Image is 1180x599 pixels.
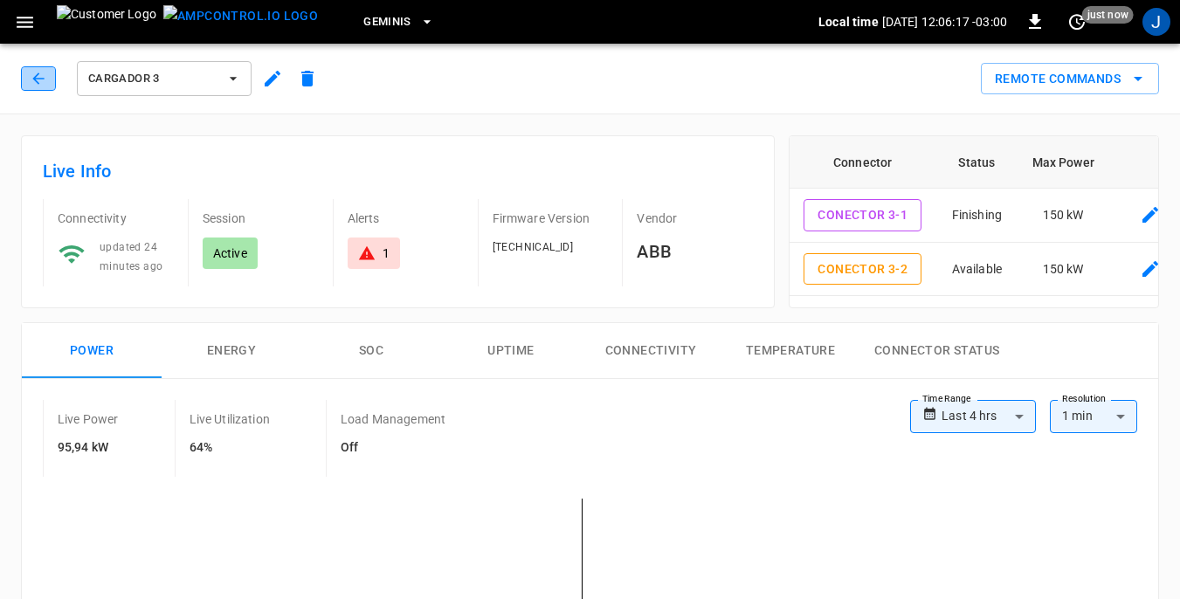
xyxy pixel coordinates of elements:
[163,5,318,27] img: ampcontrol.io logo
[441,323,581,379] button: Uptime
[58,410,119,428] p: Live Power
[721,323,860,379] button: Temperature
[818,13,879,31] p: Local time
[1082,6,1134,24] span: just now
[77,61,252,96] button: Cargador 3
[1018,136,1108,189] th: Max Power
[213,244,247,262] p: Active
[935,296,1018,350] td: Preparing
[1062,392,1106,406] label: Resolution
[637,238,753,265] h6: ABB
[935,189,1018,243] td: Finishing
[981,63,1159,95] button: Remote Commands
[341,438,445,458] h6: Off
[190,410,270,428] p: Live Utilization
[301,323,441,379] button: SOC
[363,12,411,32] span: Geminis
[981,63,1159,95] div: remote commands options
[860,323,1013,379] button: Connector Status
[942,400,1036,433] div: Last 4 hrs
[100,241,162,272] span: updated 24 minutes ago
[383,244,390,262] div: 1
[348,210,464,227] p: Alerts
[1018,243,1108,297] td: 150 kW
[804,253,921,286] button: Conector 3-2
[637,210,753,227] p: Vendor
[203,210,319,227] p: Session
[1063,8,1091,36] button: set refresh interval
[1050,400,1137,433] div: 1 min
[190,438,270,458] h6: 64%
[493,241,574,253] span: [TECHNICAL_ID]
[341,410,445,428] p: Load Management
[57,5,156,38] img: Customer Logo
[162,323,301,379] button: Energy
[581,323,721,379] button: Connectivity
[22,323,162,379] button: Power
[922,392,971,406] label: Time Range
[935,243,1018,297] td: Available
[356,5,441,39] button: Geminis
[43,157,753,185] h6: Live Info
[804,199,921,231] button: Conector 3-1
[493,210,609,227] p: Firmware Version
[882,13,1007,31] p: [DATE] 12:06:17 -03:00
[88,69,217,89] span: Cargador 3
[935,136,1018,189] th: Status
[58,438,119,458] h6: 95,94 kW
[790,136,935,189] th: Connector
[1142,8,1170,36] div: profile-icon
[1018,189,1108,243] td: 150 kW
[58,210,174,227] p: Connectivity
[1018,296,1108,350] td: 150 kW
